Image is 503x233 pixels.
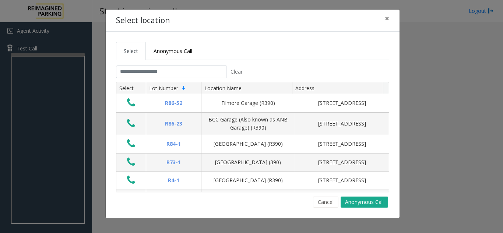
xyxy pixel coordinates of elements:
[151,176,197,184] div: R4-1
[151,158,197,166] div: R73-1
[206,116,291,132] div: BCC Garage (Also known as ANB Garage) (R390)
[116,15,170,27] h4: Select location
[124,47,138,54] span: Select
[149,85,178,92] span: Lot Number
[206,140,291,148] div: [GEOGRAPHIC_DATA] (R390)
[226,66,247,78] button: Clear
[151,99,197,107] div: R86-52
[181,85,187,91] span: Sortable
[154,47,192,54] span: Anonymous Call
[380,10,394,28] button: Close
[206,99,291,107] div: Filmore Garage (R390)
[385,13,389,24] span: ×
[300,120,384,128] div: [STREET_ADDRESS]
[295,85,314,92] span: Address
[206,158,291,166] div: [GEOGRAPHIC_DATA] (390)
[300,176,384,184] div: [STREET_ADDRESS]
[300,158,384,166] div: [STREET_ADDRESS]
[116,82,146,95] th: Select
[341,197,388,208] button: Anonymous Call
[116,82,389,192] div: Data table
[116,42,389,60] ul: Tabs
[300,99,384,107] div: [STREET_ADDRESS]
[206,176,291,184] div: [GEOGRAPHIC_DATA] (R390)
[300,140,384,148] div: [STREET_ADDRESS]
[151,120,197,128] div: R86-23
[313,197,338,208] button: Cancel
[151,140,197,148] div: R84-1
[204,85,242,92] span: Location Name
